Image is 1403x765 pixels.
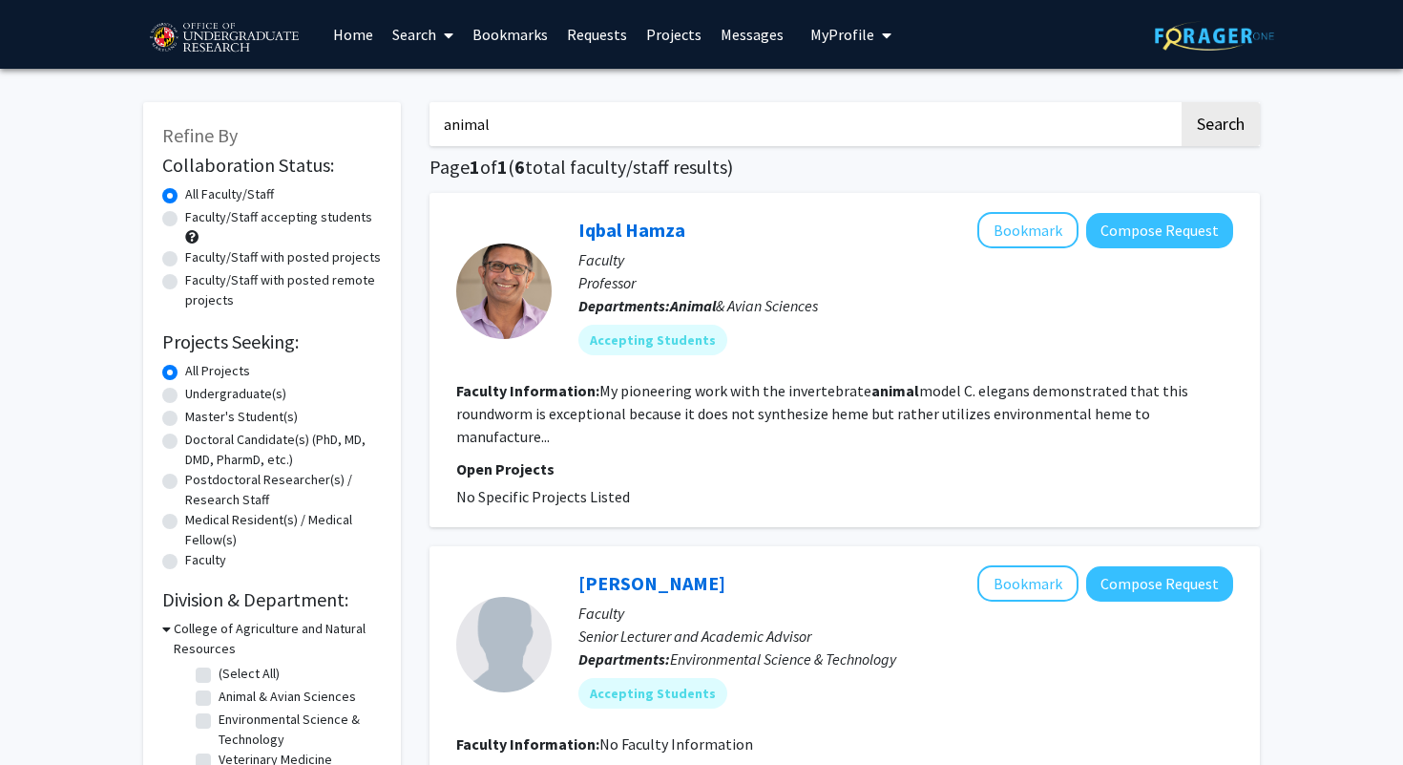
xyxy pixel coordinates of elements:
[670,296,818,315] span: & Avian Sciences
[162,154,382,177] h2: Collaboration Status:
[219,687,356,707] label: Animal & Avian Sciences
[578,218,685,242] a: Iqbal Hamza
[637,1,711,68] a: Projects
[578,571,725,595] a: [PERSON_NAME]
[429,102,1179,146] input: Search Keywords
[324,1,383,68] a: Home
[578,678,727,709] mat-chip: Accepting Students
[557,1,637,68] a: Requests
[871,381,919,400] b: animal
[578,296,670,315] b: Departments:
[977,565,1078,602] button: Add Jose-Luis Izursa to Bookmarks
[1086,566,1233,602] button: Compose Request to Jose-Luis Izursa
[463,1,557,68] a: Bookmarks
[711,1,793,68] a: Messages
[470,155,480,179] span: 1
[514,155,525,179] span: 6
[185,361,250,381] label: All Projects
[456,381,599,400] b: Faculty Information:
[185,384,286,404] label: Undergraduate(s)
[578,325,727,355] mat-chip: Accepting Students
[162,330,382,353] h2: Projects Seeking:
[14,679,81,751] iframe: Chat
[162,588,382,611] h2: Division & Department:
[185,550,226,570] label: Faculty
[219,710,377,750] label: Environmental Science & Technology
[578,248,1233,271] p: Faculty
[162,123,238,147] span: Refine By
[1182,102,1260,146] button: Search
[174,619,382,659] h3: College of Agriculture and Natural Resources
[670,296,716,315] b: Animal
[219,664,280,684] label: (Select All)
[1155,21,1274,51] img: ForagerOne Logo
[977,212,1078,248] button: Add Iqbal Hamza to Bookmarks
[185,207,372,227] label: Faculty/Staff accepting students
[456,487,630,506] span: No Specific Projects Listed
[143,14,304,62] img: University of Maryland Logo
[185,470,382,510] label: Postdoctoral Researcher(s) / Research Staff
[185,510,382,550] label: Medical Resident(s) / Medical Fellow(s)
[456,457,1233,480] p: Open Projects
[670,649,896,669] span: Environmental Science & Technology
[185,407,298,427] label: Master's Student(s)
[429,156,1260,179] h1: Page of ( total faculty/staff results)
[578,271,1233,294] p: Professor
[599,734,753,754] span: No Faculty Information
[497,155,508,179] span: 1
[185,430,382,470] label: Doctoral Candidate(s) (PhD, MD, DMD, PharmD, etc.)
[578,602,1233,625] p: Faculty
[456,381,1188,446] fg-read-more: My pioneering work with the invertebrate model C. elegans demonstrated that this roundworm is exc...
[578,649,670,669] b: Departments:
[185,247,381,267] label: Faculty/Staff with posted projects
[456,734,599,754] b: Faculty Information:
[578,625,1233,648] p: Senior Lecturer and Academic Advisor
[810,25,874,44] span: My Profile
[185,184,274,204] label: All Faculty/Staff
[383,1,463,68] a: Search
[1086,213,1233,248] button: Compose Request to Iqbal Hamza
[185,270,382,310] label: Faculty/Staff with posted remote projects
